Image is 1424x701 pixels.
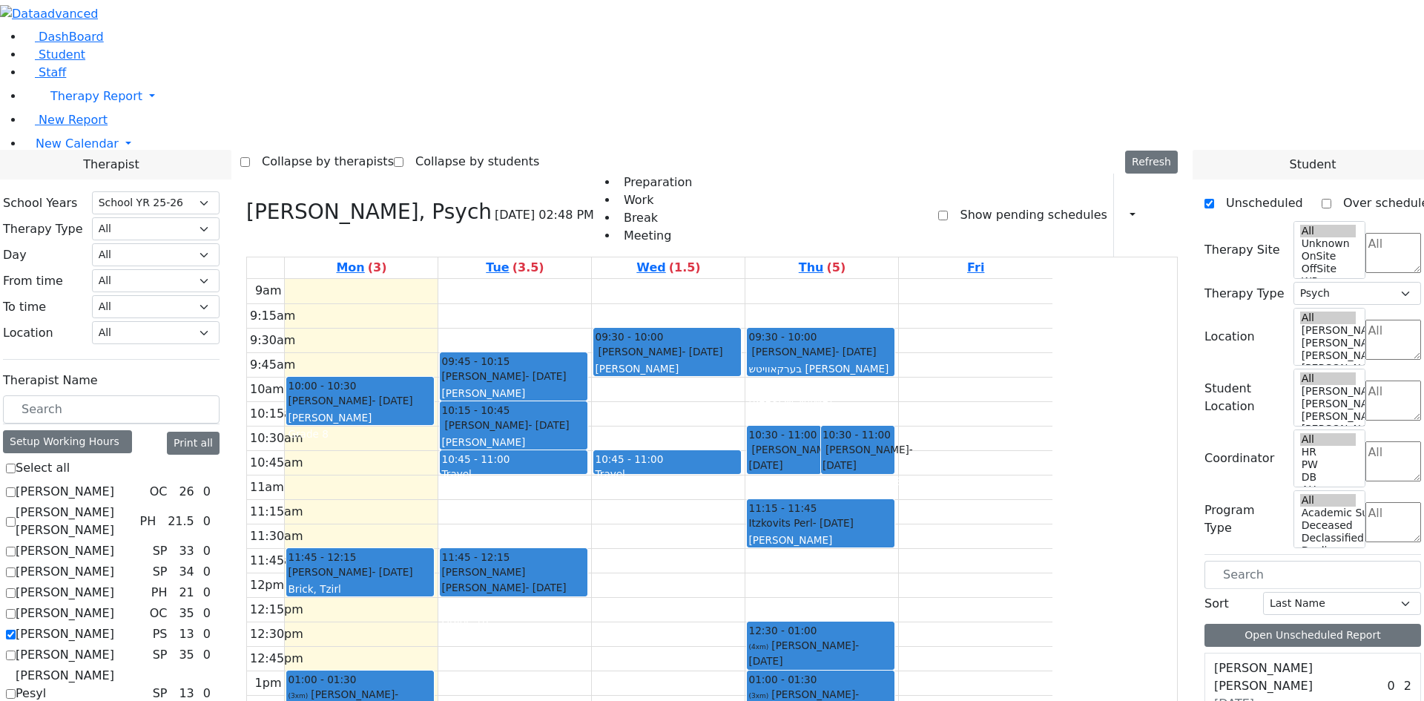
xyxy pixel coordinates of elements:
[669,259,701,277] label: (1.5)
[1401,677,1414,695] div: 2
[247,430,306,447] div: 10:30am
[39,47,85,62] span: Student
[1204,595,1229,613] label: Sort
[1365,441,1421,481] textarea: Search
[748,516,893,530] div: Itzkovits Perl
[200,646,214,664] div: 0
[250,150,394,174] label: Collapse by therapists
[618,209,692,227] li: Break
[176,563,197,581] div: 34
[16,483,114,501] label: [PERSON_NAME]
[36,136,119,151] span: New Calendar
[1300,263,1357,275] option: OffSite
[24,129,1424,159] a: New Calendar
[16,605,114,622] label: [PERSON_NAME]
[1300,225,1357,237] option: All
[1204,285,1285,303] label: Therapy Type
[1204,380,1285,415] label: Student Location
[1300,237,1357,250] option: Unknown
[1365,320,1421,360] textarea: Search
[167,432,220,455] button: Print all
[247,625,306,643] div: 12:30pm
[495,206,594,224] span: [DATE] 02:48 PM
[1214,659,1373,695] label: [PERSON_NAME] [PERSON_NAME]
[1300,423,1357,435] option: [PERSON_NAME] 2
[247,552,306,570] div: 11:45am
[595,361,739,376] div: [PERSON_NAME]
[288,550,356,565] span: 11:45 - 12:15
[372,395,412,407] span: - [DATE]
[823,427,891,442] span: 10:30 - 11:00
[1365,381,1421,421] textarea: Search
[748,344,893,359] div: [PERSON_NAME]
[512,259,544,277] label: (3.5)
[24,82,1424,111] a: Therapy Report
[176,646,197,664] div: 35
[3,246,27,264] label: Day
[748,638,893,668] div: [PERSON_NAME]
[748,672,817,687] span: 01:00 - 01:30
[813,517,854,529] span: - [DATE]
[748,378,893,392] div: [PERSON_NAME]
[1204,328,1255,346] label: Location
[200,625,214,643] div: 0
[748,533,893,547] div: [PERSON_NAME]
[595,344,739,359] div: [PERSON_NAME]
[200,513,214,530] div: 0
[748,623,817,638] span: 12:30 - 01:00
[288,565,432,579] div: [PERSON_NAME]
[1365,502,1421,542] textarea: Search
[145,584,174,602] div: PH
[748,427,817,442] span: 10:30 - 11:00
[246,200,492,225] h3: [PERSON_NAME], Psych
[147,625,174,643] div: PS
[441,386,586,401] div: [PERSON_NAME]
[595,453,663,465] span: 10:45 - 11:00
[3,298,46,316] label: To time
[1300,471,1357,484] option: DB
[200,584,214,602] div: 0
[1142,203,1150,228] div: Report
[133,513,162,530] div: PH
[247,601,306,619] div: 12:15pm
[1300,410,1357,423] option: [PERSON_NAME] 3
[252,282,285,300] div: 9am
[1300,250,1357,263] option: OnSite
[3,220,83,238] label: Therapy Type
[1300,458,1357,471] option: PW
[1300,324,1357,337] option: [PERSON_NAME] 5
[288,393,432,408] div: [PERSON_NAME]
[441,565,586,595] div: [PERSON_NAME] [PERSON_NAME]
[403,150,539,174] label: Collapse by students
[796,257,848,278] a: October 2, 2025
[441,354,510,369] span: 09:45 - 10:15
[83,156,139,174] span: Therapist
[247,381,287,398] div: 10am
[3,430,132,453] div: Setup Working Hours
[200,563,214,581] div: 0
[252,674,285,692] div: 1pm
[1300,385,1357,398] option: [PERSON_NAME] 5
[16,563,114,581] label: [PERSON_NAME]
[3,272,63,290] label: From time
[1289,156,1336,174] span: Student
[247,478,287,496] div: 11am
[1300,372,1357,385] option: All
[525,370,566,382] span: - [DATE]
[39,113,108,127] span: New Report
[1385,677,1398,695] div: 0
[16,542,114,560] label: [PERSON_NAME]
[147,542,174,560] div: SP
[288,427,432,441] div: Grade 8
[247,454,306,472] div: 10:45am
[24,30,104,44] a: DashBoard
[147,563,174,581] div: SP
[748,692,768,700] span: (3xm)
[3,194,77,212] label: School Years
[144,605,174,622] div: OC
[748,643,768,651] span: (4xm)
[441,596,586,611] div: [PERSON_NAME]
[3,372,98,389] label: Therapist Name
[748,329,817,344] span: 09:30 - 10:00
[1300,544,1357,557] option: Declines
